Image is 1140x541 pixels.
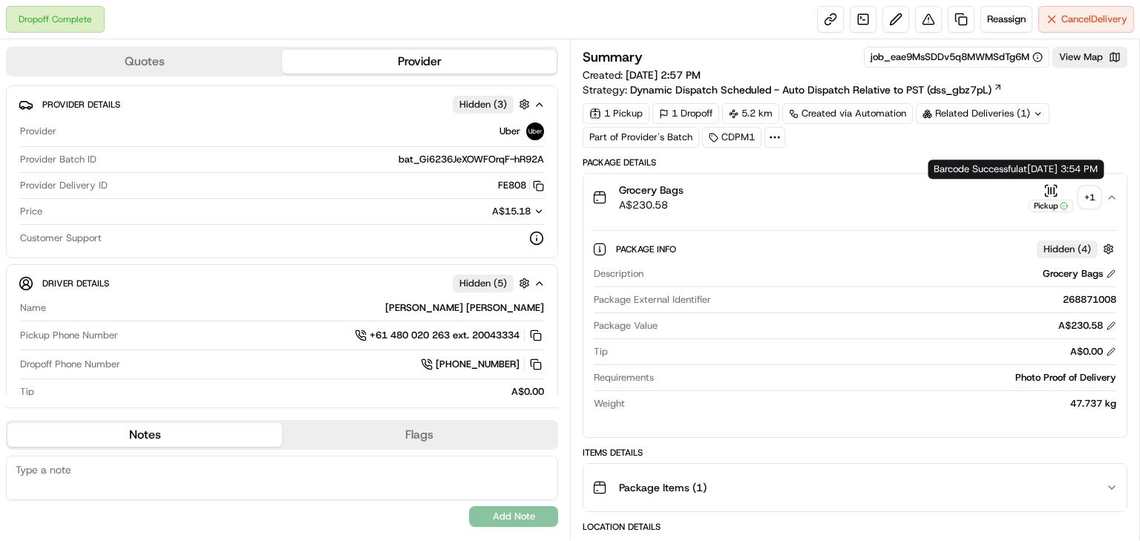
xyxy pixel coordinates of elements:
span: +61 480 020 263 ext. 20043334 [370,329,520,342]
div: A$0.00 [40,385,544,399]
span: Name [20,301,46,315]
button: A$15.18 [413,205,544,218]
button: Grocery BagsA$230.58Pickup+1 [583,174,1127,221]
span: Provider Delivery ID [20,179,108,192]
div: Strategy: [583,82,1003,97]
span: Dropoff Phone Number [20,358,120,371]
button: Flags [282,423,557,447]
span: Provider Batch ID [20,153,96,166]
div: Barcode Successful [928,160,1104,179]
button: Provider [282,50,557,73]
span: Package External Identifier [594,293,711,306]
div: CDPM1 [702,127,761,148]
button: Quotes [7,50,282,73]
button: Hidden (3) [453,95,534,114]
span: Hidden ( 3 ) [459,98,507,111]
a: Created via Automation [782,103,913,124]
span: Tip [20,385,34,399]
span: Package Value [594,319,658,332]
div: 47.737 kg [631,397,1116,410]
span: Requirements [594,371,654,384]
span: bat_Gi6236JeXOWFOrqF-hR92A [399,153,544,166]
span: at [DATE] 3:54 PM [1018,163,1098,175]
span: Description [594,267,643,281]
span: Uber [499,125,520,138]
div: Location Details [583,521,1127,533]
span: Weight [594,397,625,410]
button: FE808 [498,179,544,192]
button: Pickup+1 [1029,183,1100,212]
button: Notes [7,423,282,447]
button: Provider DetailsHidden (3) [19,92,546,117]
div: 1 Dropoff [652,103,719,124]
span: Reassign [987,13,1026,26]
div: Grocery BagsA$230.58Pickup+1 [583,221,1127,437]
span: Tip [594,345,608,358]
div: Items Details [583,447,1127,459]
a: +61 480 020 263 ext. 20043334 [355,327,544,344]
div: 268871008 [717,293,1116,306]
span: Hidden ( 5 ) [459,277,507,290]
button: Hidden (4) [1037,240,1118,258]
button: Driver DetailsHidden (5) [19,271,546,295]
button: Hidden (5) [453,274,534,292]
span: Package Items ( 1 ) [619,480,707,495]
span: Cancel Delivery [1061,13,1127,26]
button: Reassign [980,6,1032,33]
h3: Summary [583,50,643,64]
span: Hidden ( 4 ) [1044,243,1091,256]
span: A$15.18 [492,205,531,217]
div: Related Deliveries (1) [916,103,1049,124]
button: Pickup [1029,183,1073,212]
button: Package Items (1) [583,464,1127,511]
span: Customer Support [20,232,102,245]
div: Grocery Bags [1043,267,1116,281]
span: [PHONE_NUMBER] [436,358,520,371]
button: View Map [1052,47,1127,68]
span: Dynamic Dispatch Scheduled - Auto Dispatch Relative to PST (dss_gbz7pL) [630,82,992,97]
div: 1 Pickup [583,103,649,124]
div: Package Details [583,157,1127,168]
div: Pickup [1029,200,1073,212]
span: [DATE] 2:57 PM [626,68,701,82]
button: job_eae9MsSDDv5q8MWMSdTg6M [871,50,1043,64]
a: [PHONE_NUMBER] [421,356,544,373]
div: Photo Proof of Delivery [660,371,1116,384]
span: Provider [20,125,56,138]
span: A$230.58 [619,197,684,212]
span: Grocery Bags [619,183,684,197]
div: A$0.00 [1070,345,1116,358]
span: Created: [583,68,701,82]
div: 5.2 km [722,103,779,124]
span: Provider Details [42,99,120,111]
span: Pickup Phone Number [20,329,118,342]
img: uber-new-logo.jpeg [526,122,544,140]
div: A$230.58 [1058,319,1116,332]
button: CancelDelivery [1038,6,1134,33]
div: [PERSON_NAME] [PERSON_NAME] [52,301,544,315]
span: Package Info [616,243,679,255]
div: + 1 [1079,187,1100,208]
a: Dynamic Dispatch Scheduled - Auto Dispatch Relative to PST (dss_gbz7pL) [630,82,1003,97]
span: Price [20,205,42,218]
span: Driver Details [42,278,109,289]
